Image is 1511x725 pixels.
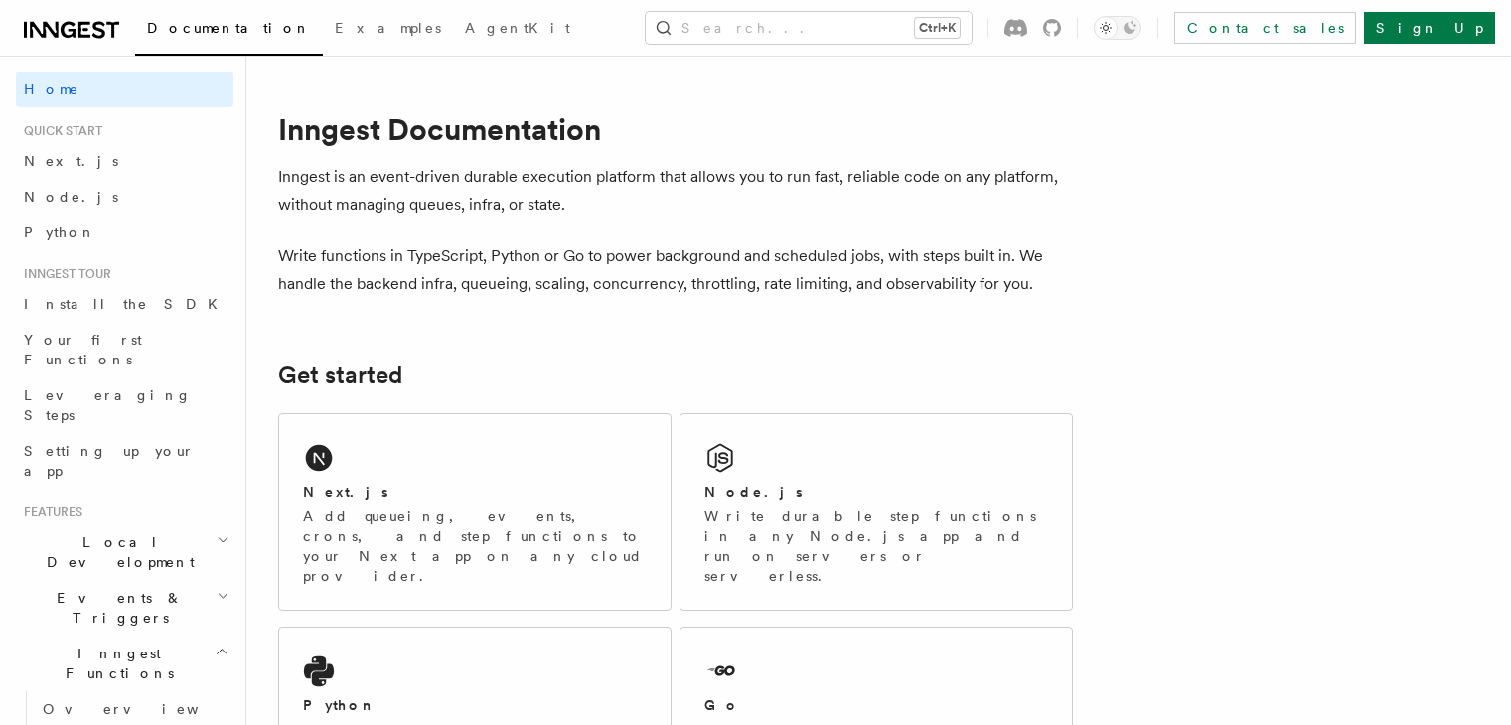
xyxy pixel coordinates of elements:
p: Write functions in TypeScript, Python or Go to power background and scheduled jobs, with steps bu... [278,242,1073,298]
a: Contact sales [1174,12,1356,44]
span: Local Development [16,532,217,572]
a: Leveraging Steps [16,377,233,433]
span: Install the SDK [24,296,229,312]
span: Your first Functions [24,332,142,367]
span: Leveraging Steps [24,387,192,423]
span: Features [16,505,82,520]
h2: Node.js [704,482,803,502]
p: Add queueing, events, crons, and step functions to your Next app on any cloud provider. [303,507,647,586]
a: Next.jsAdd queueing, events, crons, and step functions to your Next app on any cloud provider. [278,413,672,611]
span: Quick start [16,123,102,139]
p: Inngest is an event-driven durable execution platform that allows you to run fast, reliable code ... [278,163,1073,218]
span: Next.js [24,153,118,169]
span: Documentation [147,20,311,36]
span: AgentKit [465,20,570,36]
a: Next.js [16,143,233,179]
a: Sign Up [1364,12,1495,44]
h2: Next.js [303,482,388,502]
span: Home [24,79,79,99]
a: Node.jsWrite durable step functions in any Node.js app and run on servers or serverless. [680,413,1073,611]
button: Toggle dark mode [1094,16,1141,40]
p: Write durable step functions in any Node.js app and run on servers or serverless. [704,507,1048,586]
a: Node.js [16,179,233,215]
a: Python [16,215,233,250]
span: Examples [335,20,441,36]
a: AgentKit [453,6,582,54]
h2: Python [303,695,377,715]
kbd: Ctrl+K [915,18,960,38]
span: Python [24,224,96,240]
a: Examples [323,6,453,54]
a: Documentation [135,6,323,56]
span: Node.js [24,189,118,205]
a: Your first Functions [16,322,233,377]
a: Install the SDK [16,286,233,322]
button: Events & Triggers [16,580,233,636]
h1: Inngest Documentation [278,111,1073,147]
button: Local Development [16,524,233,580]
a: Home [16,72,233,107]
button: Search...Ctrl+K [646,12,972,44]
h2: Go [704,695,740,715]
a: Get started [278,362,402,389]
span: Setting up your app [24,443,195,479]
span: Overview [43,701,247,717]
span: Inngest Functions [16,644,215,683]
a: Setting up your app [16,433,233,489]
button: Inngest Functions [16,636,233,691]
span: Inngest tour [16,266,111,282]
span: Events & Triggers [16,588,217,628]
